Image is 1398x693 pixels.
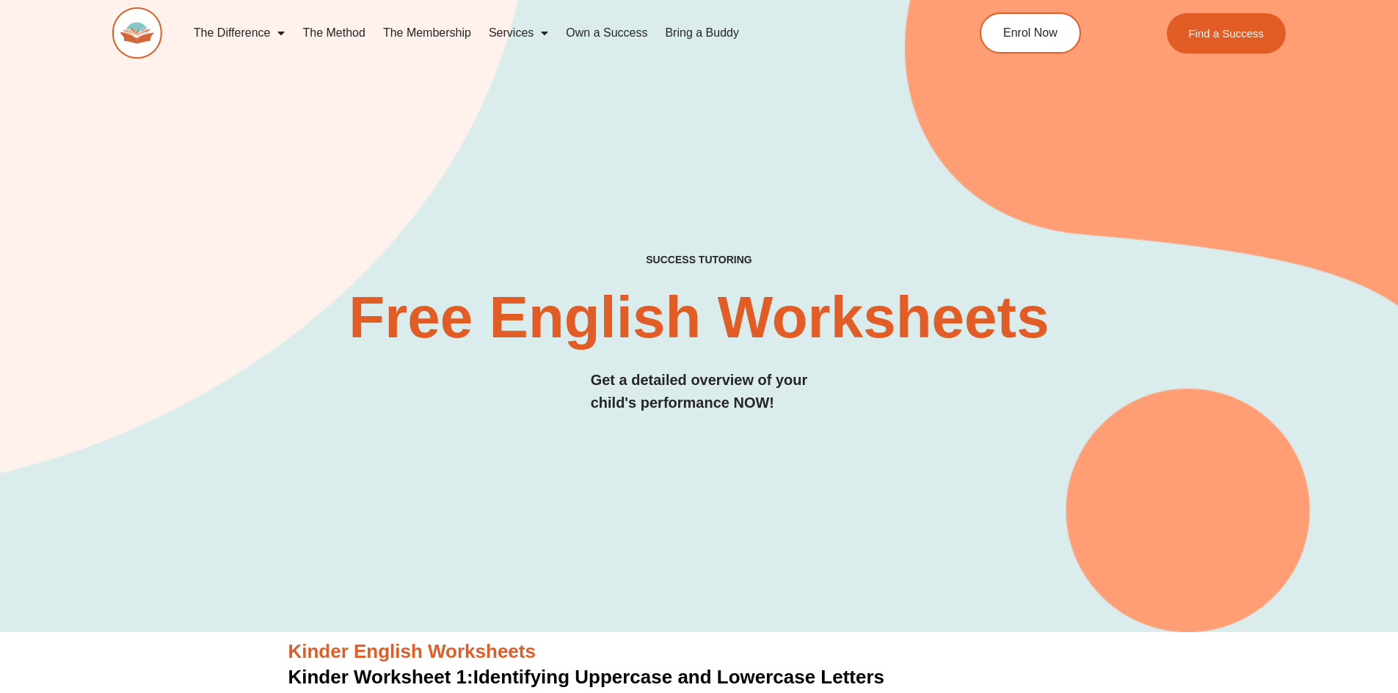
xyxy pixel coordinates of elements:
span: Kinder Worksheet 1: [288,666,473,688]
span: Find a Success [1189,28,1264,39]
h3: Get a detailed overview of your child's performance NOW! [591,369,808,414]
a: The Method [294,16,374,50]
nav: Menu [185,16,913,50]
a: Kinder Worksheet 1:Identifying Uppercase and Lowercase Letters [288,666,885,688]
h3: Kinder English Worksheets [288,639,1110,664]
a: Own a Success [557,16,656,50]
h2: Free English Worksheets​ [312,288,1087,347]
a: Find a Success [1167,13,1286,54]
a: Services [480,16,557,50]
h4: SUCCESS TUTORING​ [525,254,873,266]
a: Bring a Buddy [656,16,748,50]
span: Enrol Now [1003,27,1057,39]
a: The Difference [185,16,294,50]
a: The Membership [374,16,480,50]
a: Enrol Now [980,12,1081,54]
